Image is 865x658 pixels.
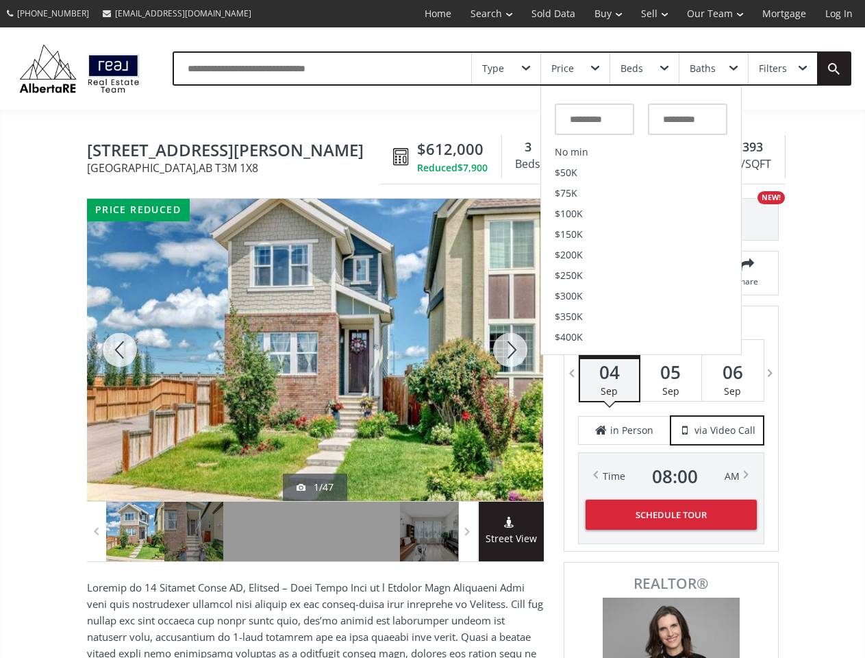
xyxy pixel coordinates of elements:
div: Baths [690,64,716,73]
div: Reduced [417,161,488,175]
span: $75K [555,188,577,198]
span: 05 [640,363,701,382]
span: 04 [580,363,639,382]
button: Schedule Tour [586,500,757,530]
div: $/SQFT [728,154,777,175]
div: Time AM [603,467,740,486]
div: Price [551,64,574,73]
div: price reduced [87,199,190,221]
div: Beds [620,64,643,73]
span: Street View [479,531,544,547]
div: 63 Marquis Green SE Calgary, AB T3M 1X8 - Photo 1 of 47 [87,199,543,501]
span: $612,000 [417,138,484,160]
div: Filters [759,64,787,73]
span: REALTOR® [579,576,763,591]
span: [PHONE_NUMBER] [17,8,89,19]
span: $7,900 [457,161,488,175]
span: in Person [610,424,653,437]
div: NEW! [757,191,785,204]
div: 393 [728,138,777,156]
span: $350K [555,312,583,321]
span: 08 : 00 [652,467,698,486]
div: Beds [509,154,547,175]
span: 06 [702,363,764,382]
span: via Video Call [694,424,755,437]
span: $400K [555,332,583,342]
div: 3 [509,138,547,156]
span: Share [723,276,771,287]
span: [EMAIL_ADDRESS][DOMAIN_NAME] [115,8,251,19]
div: 1/47 [297,480,334,494]
span: $100K [555,209,583,219]
span: 63 Marquis Green SE [87,141,386,162]
span: $250K [555,271,583,280]
img: Logo [14,41,145,96]
span: $200K [555,250,583,260]
span: Sep [601,385,618,398]
span: [GEOGRAPHIC_DATA] , AB T3M 1X8 [87,162,386,173]
a: [EMAIL_ADDRESS][DOMAIN_NAME] [96,1,258,26]
span: $300K [555,291,583,301]
span: Sep [724,385,741,398]
span: $150K [555,230,583,239]
li: No min [541,142,741,162]
div: Type [482,64,504,73]
span: $50K [555,168,577,178]
span: Sep [662,385,679,398]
